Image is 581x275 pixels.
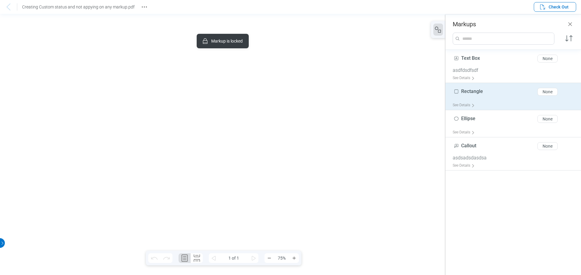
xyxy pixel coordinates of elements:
div: Markup is locked [202,37,243,45]
span: Callout [461,143,476,149]
h3: Markups [453,21,476,28]
button: None [537,88,558,96]
div: asdfdsdfsdf [453,67,579,73]
button: None [537,55,558,62]
button: None [537,142,558,150]
button: Revision History [140,2,149,12]
button: Zoom Out [264,253,274,263]
span: Rectangle [461,88,483,94]
div: asdsadsdasdsa [453,155,579,161]
div: None [543,117,553,121]
div: See Details [453,161,477,170]
span: Check Out [549,4,569,10]
span: Text Box [461,55,480,61]
button: Check Out [534,2,576,12]
button: Single Page Layout [179,253,191,263]
div: See Details [453,73,477,83]
div: See Details [453,101,477,110]
button: None [537,115,558,123]
button: Continuous Page Layout [191,253,203,263]
button: Close [566,21,574,28]
span: 75% [274,253,289,263]
span: Ellipse [461,116,475,121]
span: Creating Custom status and not appying on any markup.pdf [22,5,135,9]
button: Redo [160,253,172,263]
button: Undo [148,253,160,263]
button: Zoom In [289,253,299,263]
div: None [543,56,553,61]
div: See Details [453,128,477,137]
div: None [543,144,553,149]
span: 1 of 1 [218,253,249,263]
div: None [543,89,553,94]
